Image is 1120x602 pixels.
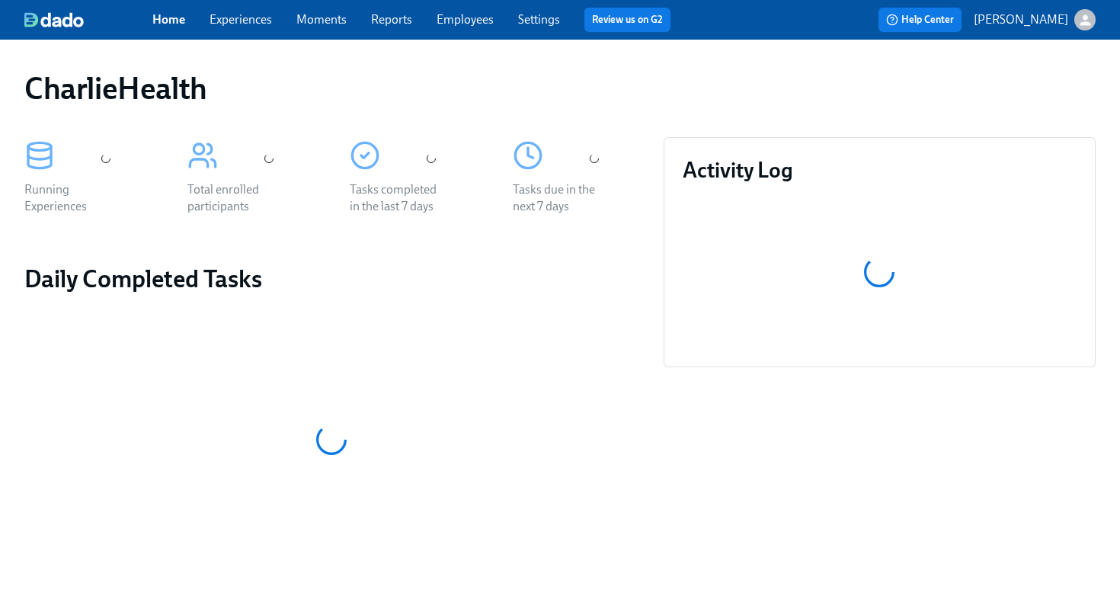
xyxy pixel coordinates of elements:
[592,12,663,27] a: Review us on G2
[24,12,84,27] img: dado
[886,12,954,27] span: Help Center
[683,156,1077,184] h3: Activity Log
[187,181,285,215] div: Total enrolled participants
[513,181,610,215] div: Tasks due in the next 7 days
[24,12,152,27] a: dado
[210,12,272,27] a: Experiences
[350,181,447,215] div: Tasks completed in the last 7 days
[152,12,185,27] a: Home
[24,264,639,294] h2: Daily Completed Tasks
[437,12,494,27] a: Employees
[518,12,560,27] a: Settings
[24,181,122,215] div: Running Experiences
[878,8,962,32] button: Help Center
[24,70,207,107] h1: CharlieHealth
[584,8,670,32] button: Review us on G2
[296,12,347,27] a: Moments
[371,12,412,27] a: Reports
[974,9,1096,30] button: [PERSON_NAME]
[974,11,1068,28] p: [PERSON_NAME]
